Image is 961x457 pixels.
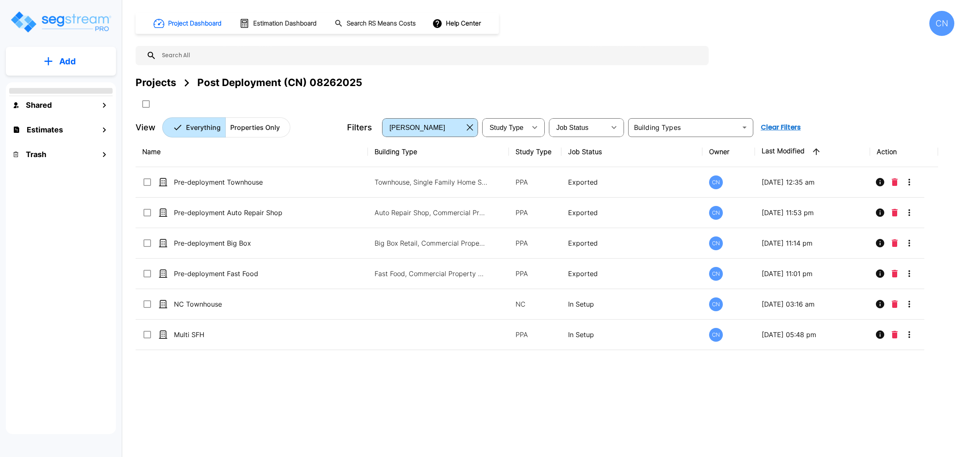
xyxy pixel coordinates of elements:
[59,55,76,68] p: Add
[490,124,523,131] span: Study Type
[368,137,509,167] th: Building Type
[174,330,317,340] p: Multi SFH
[762,299,863,309] p: [DATE] 03:16 am
[709,328,723,342] div: CN
[156,46,704,65] input: Search All
[253,19,317,28] h1: Estimation Dashboard
[186,122,221,132] p: Everything
[138,96,154,112] button: SelectAll
[561,137,703,167] th: Job Status
[870,137,938,167] th: Action
[762,330,863,340] p: [DATE] 05:48 pm
[430,15,484,31] button: Help Center
[762,177,863,187] p: [DATE] 12:35 am
[709,206,723,220] div: CN
[568,299,696,309] p: In Setup
[709,267,723,281] div: CN
[709,236,723,250] div: CN
[516,299,554,309] p: NC
[709,175,723,189] div: CN
[230,122,280,132] p: Properties Only
[872,326,888,343] button: Info
[26,149,46,160] h1: Trash
[375,177,487,187] p: Townhouse, Single Family Home Site
[375,208,487,218] p: Auto Repair Shop, Commercial Property Site
[762,269,863,279] p: [DATE] 11:01 pm
[516,238,554,248] p: PPA
[762,238,863,248] p: [DATE] 11:14 pm
[568,238,696,248] p: Exported
[631,122,737,133] input: Building Types
[375,269,487,279] p: Fast Food, Commercial Property Site
[384,116,463,139] div: Select
[484,116,526,139] div: Select
[888,204,901,221] button: Delete
[331,15,420,32] button: Search RS Means Costs
[901,265,918,282] button: More-Options
[509,137,561,167] th: Study Type
[888,326,901,343] button: Delete
[136,75,176,90] div: Projects
[888,296,901,312] button: Delete
[901,174,918,190] button: More-Options
[568,330,696,340] p: In Setup
[136,121,156,134] p: View
[6,49,116,74] button: Add
[26,99,52,111] h1: Shared
[375,238,487,248] p: Big Box Retail, Commercial Property Site
[755,137,870,167] th: Last Modified
[888,265,901,282] button: Delete
[136,137,368,167] th: Name
[162,117,226,137] button: Everything
[872,235,888,251] button: Info
[709,297,723,311] div: CN
[872,204,888,221] button: Info
[757,119,804,136] button: Clear Filters
[168,19,221,28] h1: Project Dashboard
[174,177,317,187] p: Pre-deployment Townhouse
[150,14,226,33] button: Project Dashboard
[901,235,918,251] button: More-Options
[556,124,589,131] span: Job Status
[516,330,554,340] p: PPA
[516,269,554,279] p: PPA
[739,122,750,133] button: Open
[197,75,362,90] div: Post Deployment (CN) 08262025
[929,11,954,36] div: CN
[568,269,696,279] p: Exported
[347,19,416,28] h1: Search RS Means Costs
[888,235,901,251] button: Delete
[901,204,918,221] button: More-Options
[568,208,696,218] p: Exported
[872,174,888,190] button: Info
[872,296,888,312] button: Info
[27,124,63,135] h1: Estimates
[236,15,321,32] button: Estimation Dashboard
[174,208,317,218] p: Pre-deployment Auto Repair Shop
[347,121,372,134] p: Filters
[702,137,755,167] th: Owner
[174,299,317,309] p: NC Townhouse
[762,208,863,218] p: [DATE] 11:53 pm
[551,116,606,139] div: Select
[901,296,918,312] button: More-Options
[174,269,317,279] p: Pre-deployment Fast Food
[516,177,554,187] p: PPA
[568,177,696,187] p: Exported
[225,117,290,137] button: Properties Only
[888,174,901,190] button: Delete
[162,117,290,137] div: Platform
[901,326,918,343] button: More-Options
[10,10,112,34] img: Logo
[872,265,888,282] button: Info
[516,208,554,218] p: PPA
[174,238,317,248] p: Pre-deployment Big Box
